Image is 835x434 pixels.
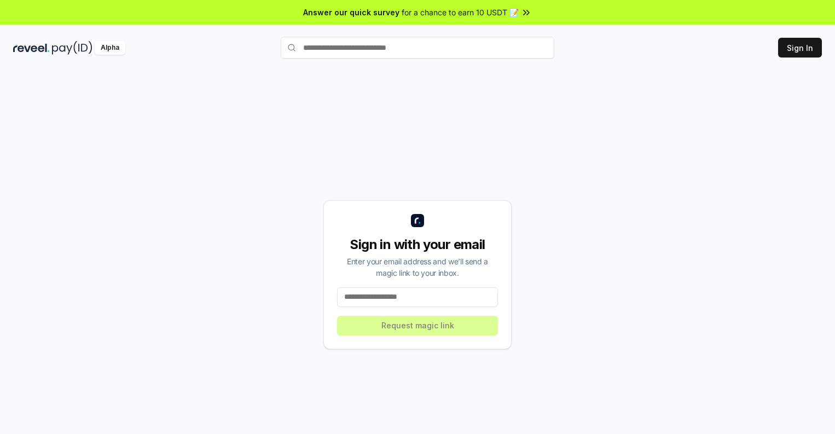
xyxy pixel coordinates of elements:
[303,7,399,18] span: Answer our quick survey
[337,256,498,279] div: Enter your email address and we’ll send a magic link to your inbox.
[52,41,92,55] img: pay_id
[402,7,519,18] span: for a chance to earn 10 USDT 📝
[95,41,125,55] div: Alpha
[337,236,498,253] div: Sign in with your email
[411,214,424,227] img: logo_small
[778,38,822,57] button: Sign In
[13,41,50,55] img: reveel_dark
